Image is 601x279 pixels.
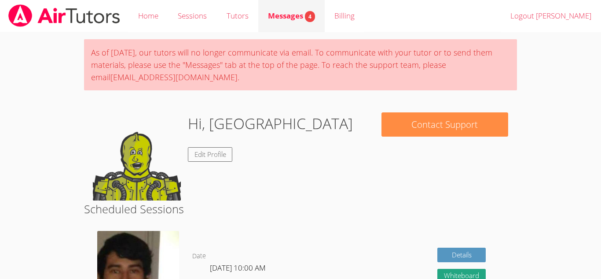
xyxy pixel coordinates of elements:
img: default.png [93,112,181,201]
h1: Hi, [GEOGRAPHIC_DATA] [188,112,353,135]
span: Messages [268,11,315,21]
span: 4 [305,11,315,22]
a: Details [437,248,486,262]
button: Contact Support [381,112,508,137]
dt: Date [192,251,206,262]
img: airtutors_banner-c4298cdbf04f3fff15de1276eac7730deb9818008684d7c2e4769d2f7ddbe033.png [7,4,121,27]
span: [DATE] 10:00 AM [210,263,266,273]
h2: Scheduled Sessions [84,201,517,217]
a: Edit Profile [188,147,233,162]
div: As of [DATE], our tutors will no longer communicate via email. To communicate with your tutor or ... [84,39,517,90]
